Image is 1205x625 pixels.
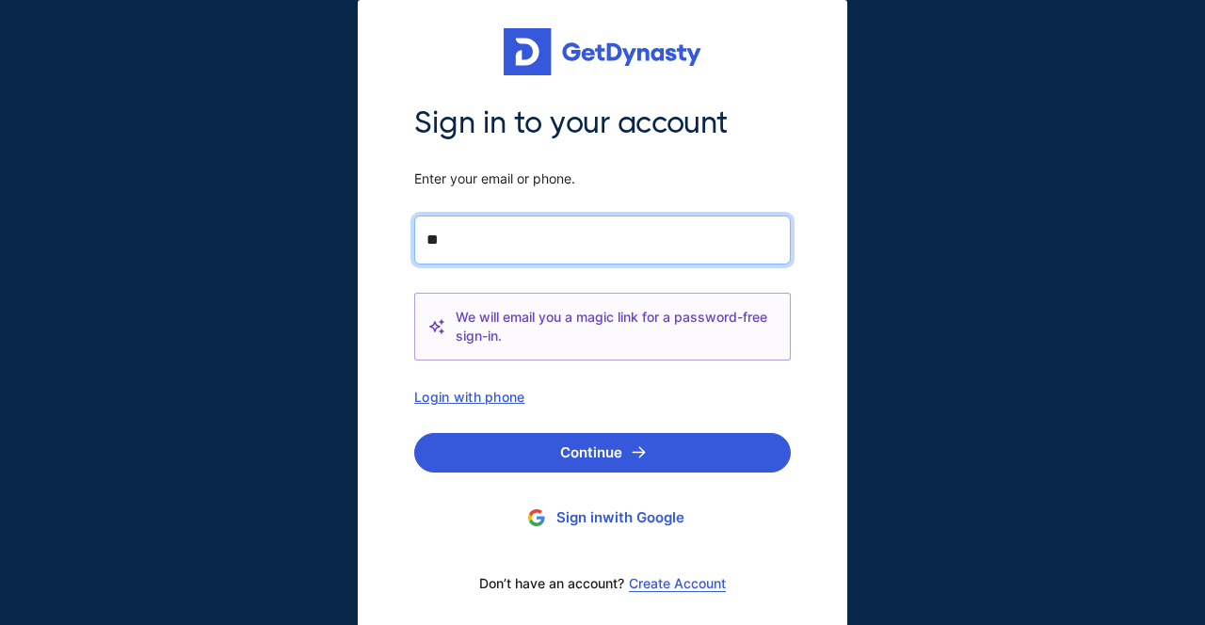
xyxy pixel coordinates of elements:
[504,28,701,75] img: Get started for free with Dynasty Trust Company
[414,170,791,187] span: Enter your email or phone.
[414,389,791,405] div: Login with phone
[414,104,791,143] span: Sign in to your account
[456,308,776,345] span: We will email you a magic link for a password-free sign-in.
[414,564,791,603] div: Don’t have an account?
[414,501,791,536] button: Sign inwith Google
[629,576,726,591] a: Create Account
[414,433,791,473] button: Continue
